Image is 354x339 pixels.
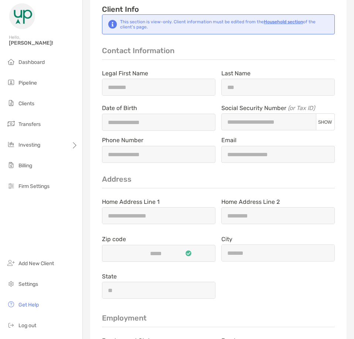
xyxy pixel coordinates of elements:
p: Address [102,175,335,188]
img: clients icon [7,99,16,107]
label: Legal First Name [102,70,148,76]
img: Zoe Logo [9,3,35,30]
span: Dashboard [18,59,45,65]
input: Zip codeinput is ready icon [126,250,185,257]
img: transfers icon [7,119,16,128]
span: Billing [18,162,32,169]
label: Home Address Line 2 [221,199,280,205]
input: Date of Birth [102,119,215,126]
input: Email [222,151,334,158]
span: Add New Client [18,260,54,267]
p: Contact Information [102,46,335,60]
img: Notification icon [108,20,117,29]
span: Pipeline [18,80,37,86]
div: This section is view-only. Client information must be edited from the of the client's page. [120,19,329,30]
span: Email [221,137,335,144]
label: City [221,236,232,242]
img: logout icon [7,321,16,329]
span: [PERSON_NAME]! [9,40,78,46]
img: dashboard icon [7,57,16,66]
span: SHOW [318,120,332,125]
img: input is ready icon [185,250,191,256]
span: Investing [18,142,40,148]
p: Employment [102,314,335,327]
i: (or Tax ID) [288,105,315,112]
img: settings icon [7,279,16,288]
input: Social Security Number (or Tax ID)SHOW [222,119,316,125]
span: Date of Birth [102,105,215,112]
img: investing icon [7,140,16,149]
b: Household section [264,19,303,24]
span: Zip code [102,236,215,243]
label: State [102,273,117,280]
span: Transfers [18,121,41,127]
span: Social Security Number [221,105,335,112]
label: Home Address Line 1 [102,199,160,205]
button: Social Security Number (or Tax ID) [316,119,334,125]
img: billing icon [7,161,16,169]
span: Get Help [18,302,39,308]
input: Phone Number [102,151,215,158]
img: get-help icon [7,300,16,309]
img: add_new_client icon [7,258,16,267]
span: Settings [18,281,38,287]
label: Last Name [221,70,251,76]
h5: Client Info [102,4,335,14]
img: pipeline icon [7,78,16,87]
span: Firm Settings [18,183,50,189]
img: firm-settings icon [7,181,16,190]
span: Log out [18,322,36,329]
span: Phone Number [102,137,215,144]
span: Clients [18,100,34,107]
